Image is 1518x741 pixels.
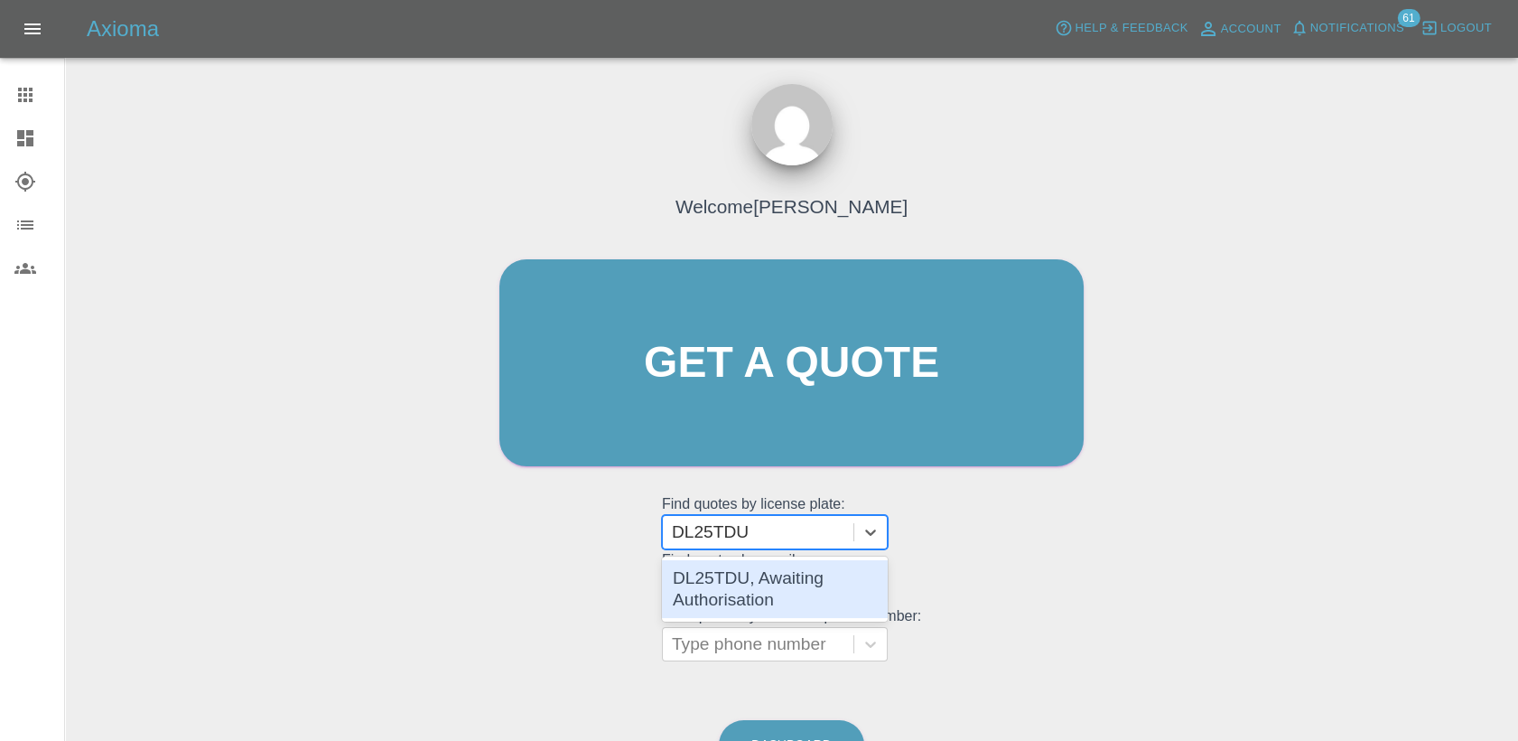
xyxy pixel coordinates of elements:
a: Account [1193,14,1286,43]
span: Help & Feedback [1075,18,1187,39]
grid: Find quotes by email: [662,552,921,605]
grid: Find quotes by customer phone number: [662,608,921,661]
a: Get a quote [499,259,1084,466]
span: 61 [1397,9,1420,27]
span: Account [1221,19,1281,40]
h4: Welcome [PERSON_NAME] [675,192,908,220]
span: Logout [1440,18,1492,39]
img: ... [751,84,833,165]
button: Help & Feedback [1050,14,1192,42]
div: DL25TDU, Awaiting Authorisation [662,560,888,618]
button: Open drawer [11,7,54,51]
grid: Find quotes by license plate: [662,496,921,549]
h5: Axioma [87,14,159,43]
span: Notifications [1310,18,1404,39]
button: Notifications [1286,14,1409,42]
button: Logout [1416,14,1496,42]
